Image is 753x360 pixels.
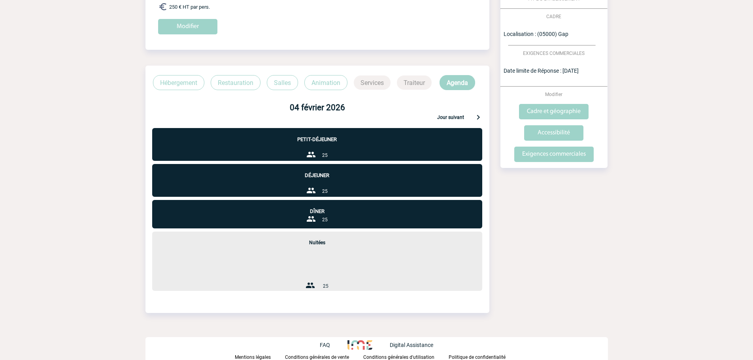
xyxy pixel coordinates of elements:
[306,150,316,159] img: group-24-px-b.png
[306,186,316,195] img: group-24-px-b.png
[437,115,464,122] p: Jour suivant
[153,75,204,90] p: Hébergement
[504,31,568,37] span: Localisation : (05000) Gap
[285,354,349,360] p: Conditions générales de vente
[211,75,260,90] p: Restauration
[546,14,561,19] span: CADRE
[320,341,347,348] a: FAQ
[306,281,315,290] img: group-24-px.png
[523,51,585,56] span: EXIGENCES COMMERCIALES
[158,19,217,34] input: Modifier
[152,232,482,245] p: Nuitées
[474,112,483,122] img: keyboard-arrow-right-24-px.png
[514,147,594,162] input: Exigences commerciales
[363,354,434,360] p: Conditions générales d'utilisation
[304,75,347,90] p: Animation
[152,164,482,178] p: Déjeuner
[397,75,432,90] p: Traiteur
[322,217,328,222] span: 25
[504,68,579,74] span: Date limite de Réponse : [DATE]
[390,342,433,348] p: Digital Assistance
[290,103,345,112] b: 04 février 2026
[320,342,330,348] p: FAQ
[449,354,506,360] p: Politique de confidentialité
[323,283,328,289] span: 25
[440,75,475,90] p: Agenda
[545,92,562,97] span: Modifier
[519,104,589,119] input: Cadre et géographie
[322,153,328,158] span: 25
[354,75,391,90] p: Services
[267,75,298,90] p: Salles
[322,188,328,194] span: 25
[306,214,316,224] img: group-24-px-b.png
[235,354,271,360] p: Mentions légales
[152,128,482,142] p: Petit-déjeuner
[347,340,372,350] img: http://www.idealmeetingsevents.fr/
[169,4,210,10] span: 250 € HT par pers.
[152,200,482,214] p: Dîner
[524,125,583,141] input: Accessibilité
